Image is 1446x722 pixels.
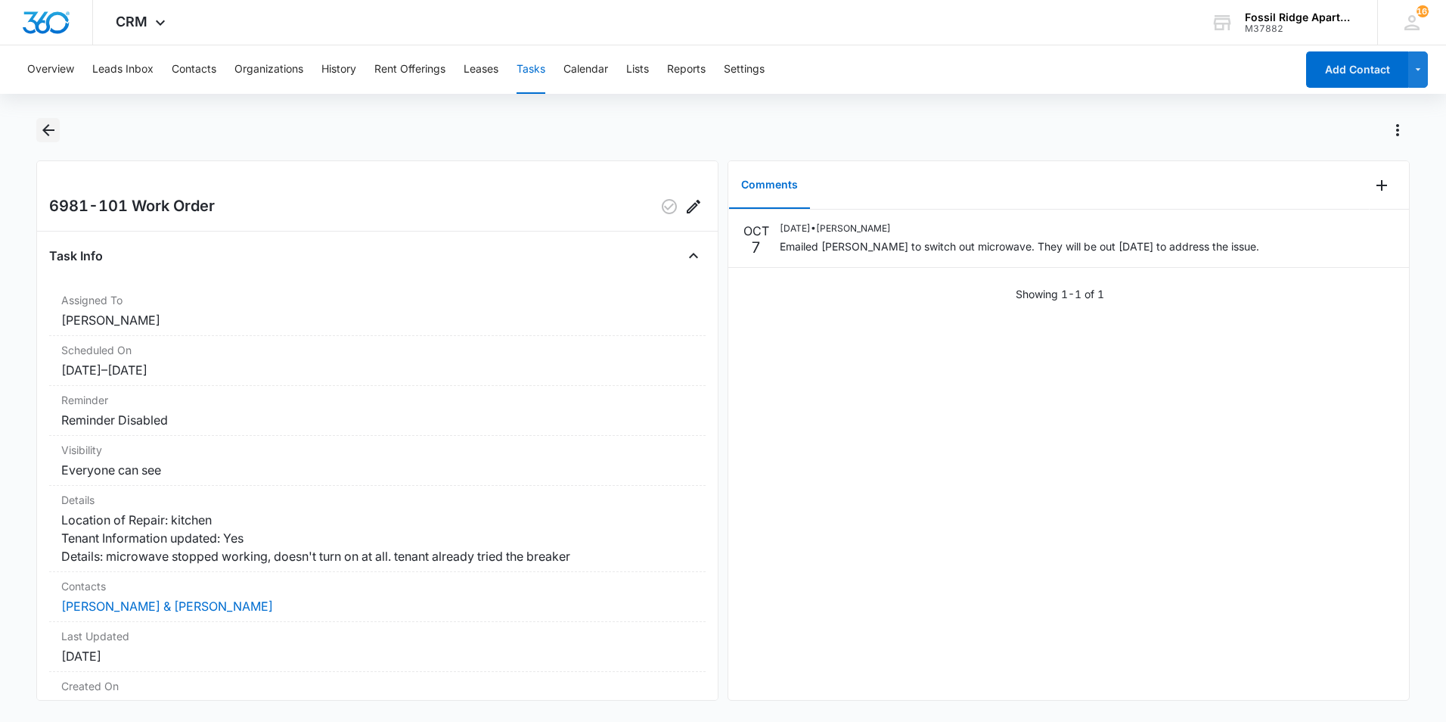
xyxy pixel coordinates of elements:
a: [PERSON_NAME] & [PERSON_NAME] [61,599,273,614]
button: Contacts [172,45,216,94]
p: Emailed [PERSON_NAME] to switch out microwave. They will be out [DATE] to address the issue. [780,238,1259,254]
h4: Task Info [49,247,103,265]
button: Leases [464,45,498,94]
dt: Scheduled On [61,342,694,358]
span: CRM [116,14,147,30]
button: Back [36,118,60,142]
dd: [DATE] – [DATE] [61,361,694,379]
button: Edit [681,195,706,219]
dd: [PERSON_NAME] [61,311,694,329]
button: Add Contact [1306,51,1408,88]
dt: Contacts [61,578,694,594]
div: Contacts[PERSON_NAME] & [PERSON_NAME] [49,572,706,622]
button: Reports [667,45,706,94]
button: Tasks [517,45,545,94]
div: VisibilityEveryone can see [49,436,706,486]
p: [DATE] • [PERSON_NAME] [780,222,1259,235]
div: Last Updated[DATE] [49,622,706,672]
button: Close [681,244,706,268]
dt: Reminder [61,392,694,408]
p: Showing 1-1 of 1 [1016,286,1104,302]
dt: Visibility [61,442,694,458]
dd: Location of Repair: kitchen Tenant Information updated: Yes Details: microwave stopped working, d... [61,511,694,565]
div: Scheduled On[DATE]–[DATE] [49,336,706,386]
div: Assigned To[PERSON_NAME] [49,286,706,336]
p: OCT [743,222,769,240]
button: History [321,45,356,94]
dd: Everyone can see [61,461,694,479]
button: Rent Offerings [374,45,445,94]
button: Organizations [234,45,303,94]
div: DetailsLocation of Repair: kitchen Tenant Information updated: Yes Details: microwave stopped wor... [49,486,706,572]
p: 7 [751,240,761,255]
dt: Last Updated [61,628,694,644]
button: Lists [626,45,649,94]
button: Settings [724,45,765,94]
div: Created On[DATE] [49,672,706,722]
h2: 6981-101 Work Order [49,195,215,219]
span: 161 [1417,5,1429,17]
button: Comments [729,162,810,209]
dt: Created On [61,678,694,694]
dt: Assigned To [61,292,694,308]
div: ReminderReminder Disabled [49,386,706,436]
button: Calendar [563,45,608,94]
dt: Details [61,492,694,508]
button: Leads Inbox [92,45,154,94]
button: Overview [27,45,74,94]
div: notifications count [1417,5,1429,17]
button: Actions [1385,118,1410,142]
div: account name [1245,11,1355,23]
button: Add Comment [1370,173,1394,198]
dd: [DATE] [61,647,694,665]
dd: [DATE] [61,697,694,715]
div: account id [1245,23,1355,34]
dd: Reminder Disabled [61,411,694,429]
